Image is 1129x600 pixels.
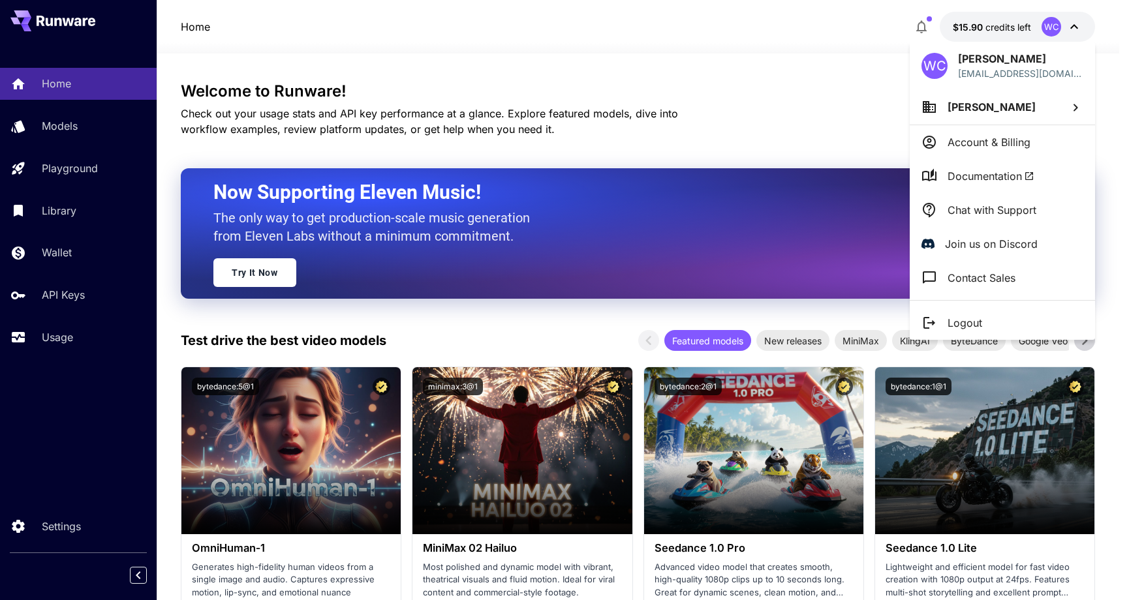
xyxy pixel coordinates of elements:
[958,51,1083,67] p: [PERSON_NAME]
[910,89,1095,125] button: [PERSON_NAME]
[948,315,982,331] p: Logout
[945,236,1038,252] p: Join us on Discord
[948,100,1036,113] span: [PERSON_NAME]
[958,67,1083,80] div: wc@teamhlr.com
[958,67,1083,80] p: [EMAIL_ADDRESS][DOMAIN_NAME]
[921,53,948,79] div: WC
[948,168,1034,184] span: Documentation
[948,270,1015,286] p: Contact Sales
[948,134,1030,150] p: Account & Billing
[948,202,1036,218] p: Chat with Support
